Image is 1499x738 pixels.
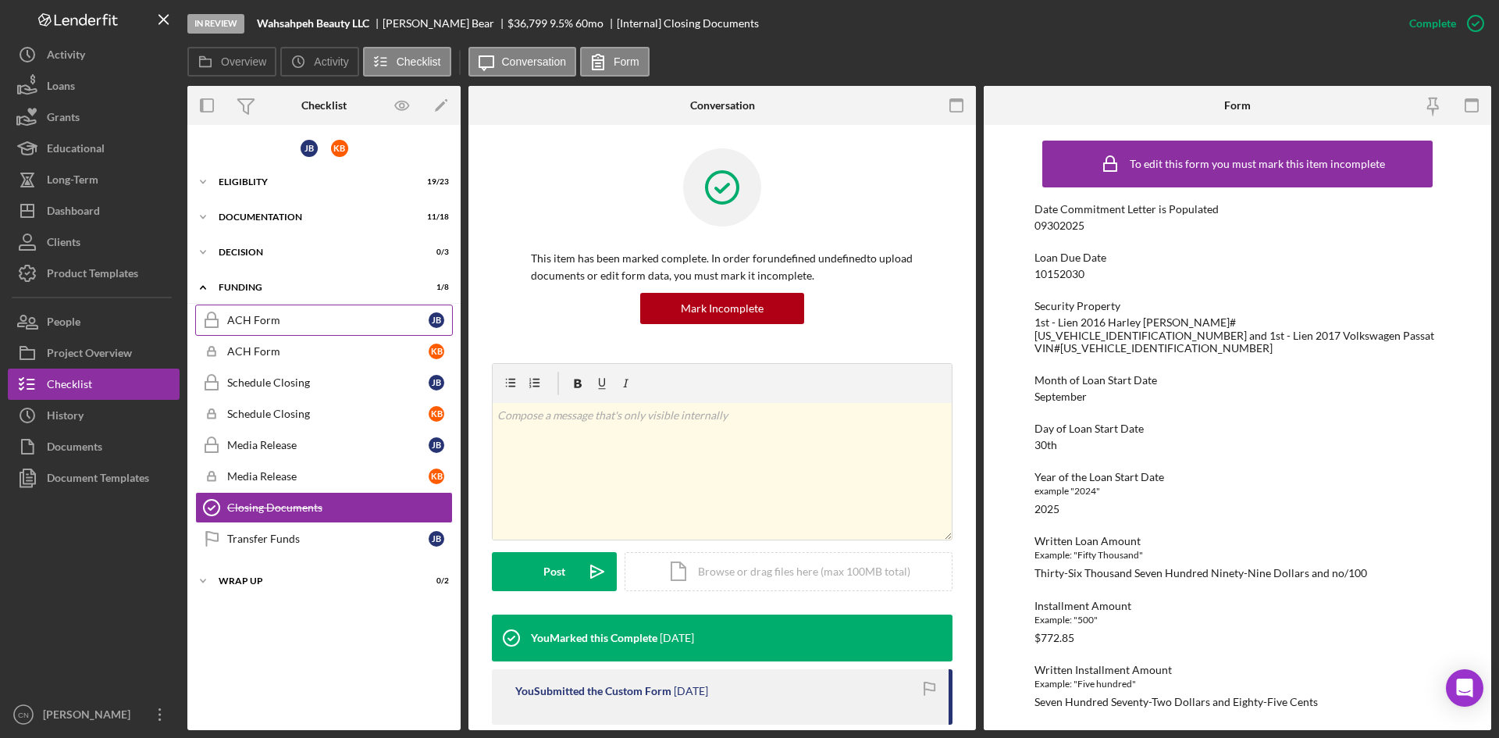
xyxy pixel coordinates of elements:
[1130,158,1385,170] div: To edit this form you must mark this item incomplete
[1034,632,1074,644] div: $772.85
[1034,547,1440,563] div: Example: "Fifty Thousand"
[1034,203,1440,216] div: Date Commitment Letter is Populated
[8,258,180,289] button: Product Templates
[1034,612,1440,628] div: Example: "500"
[314,55,348,68] label: Activity
[47,306,80,341] div: People
[8,337,180,369] button: Project Overview
[1034,374,1440,387] div: Month of Loan Start Date
[8,226,180,258] button: Clients
[421,177,449,187] div: 19 / 23
[47,369,92,404] div: Checklist
[1034,676,1440,692] div: Example: "Five hundred"
[531,250,913,285] p: This item has been marked complete. In order for undefined undefined to upload documents or edit ...
[195,398,453,430] a: Schedule ClosingKB
[429,375,444,390] div: J B
[1034,483,1440,499] div: example "2024"
[681,293,764,324] div: Mark Incomplete
[421,248,449,257] div: 0 / 3
[47,258,138,293] div: Product Templates
[47,39,85,74] div: Activity
[1224,99,1251,112] div: Form
[1034,390,1087,403] div: September
[429,312,444,328] div: J B
[221,55,266,68] label: Overview
[187,47,276,77] button: Overview
[47,400,84,435] div: History
[195,492,453,523] a: Closing Documents
[515,685,671,697] div: You Submitted the Custom Form
[397,55,441,68] label: Checklist
[47,226,80,262] div: Clients
[47,70,75,105] div: Loans
[1034,219,1084,232] div: 09302025
[8,462,180,494] button: Document Templates
[8,195,180,226] a: Dashboard
[8,306,180,337] button: People
[8,164,180,195] button: Long-Term
[331,140,348,157] div: K B
[1034,471,1440,483] div: Year of the Loan Start Date
[227,345,429,358] div: ACH Form
[421,283,449,292] div: 1 / 8
[301,140,318,157] div: J B
[219,177,410,187] div: Eligiblity
[187,14,244,34] div: In Review
[1394,8,1491,39] button: Complete
[227,470,429,483] div: Media Release
[195,430,453,461] a: Media ReleaseJB
[1034,600,1440,612] div: Installment Amount
[195,523,453,554] a: Transfer FundsJB
[429,406,444,422] div: K B
[8,400,180,431] a: History
[429,437,444,453] div: J B
[227,533,429,545] div: Transfer Funds
[363,47,451,77] button: Checklist
[219,212,410,222] div: Documentation
[8,102,180,133] button: Grants
[1034,422,1440,435] div: Day of Loan Start Date
[219,248,410,257] div: Decision
[47,462,149,497] div: Document Templates
[18,711,29,719] text: CN
[614,55,639,68] label: Form
[421,576,449,586] div: 0 / 2
[8,70,180,102] a: Loans
[1034,664,1440,676] div: Written Installment Amount
[421,212,449,222] div: 11 / 18
[195,336,453,367] a: ACH FormKB
[580,47,650,77] button: Form
[47,195,100,230] div: Dashboard
[617,17,759,30] div: [Internal] Closing Documents
[47,337,132,373] div: Project Overview
[1409,8,1456,39] div: Complete
[8,39,180,70] a: Activity
[8,133,180,164] button: Educational
[660,632,694,644] time: 2025-09-23 18:24
[8,431,180,462] button: Documents
[280,47,358,77] button: Activity
[47,102,80,137] div: Grants
[429,469,444,484] div: K B
[8,369,180,400] a: Checklist
[227,376,429,389] div: Schedule Closing
[1034,567,1367,579] div: Thirty-Six Thousand Seven Hundred Ninety-Nine Dollars and no/100
[195,461,453,492] a: Media ReleaseKB
[1034,316,1440,354] div: 1st - Lien 2016 Harley [PERSON_NAME]#[US_VEHICLE_IDENTIFICATION_NUMBER] and 1st - Lien 2017 Volks...
[531,632,657,644] div: You Marked this Complete
[1034,696,1318,708] div: Seven Hundred Seventy-Two Dollars and Eighty-Five Cents
[429,531,444,547] div: J B
[47,431,102,466] div: Documents
[227,439,429,451] div: Media Release
[550,17,573,30] div: 9.5 %
[468,47,577,77] button: Conversation
[1034,300,1440,312] div: Security Property
[502,55,567,68] label: Conversation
